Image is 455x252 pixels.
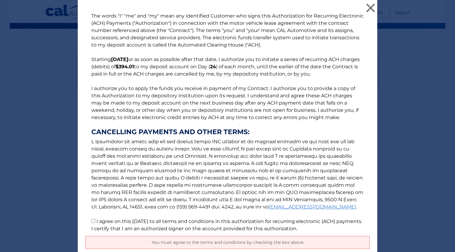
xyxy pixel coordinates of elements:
b: $394.01 [116,64,134,69]
b: 24 [210,64,216,69]
button: × [365,2,377,14]
strong: CANCELLING PAYMENTS AND OTHER TERMS: [91,128,364,136]
span: You must agree to the terms and conditions by checking the box above [152,240,303,245]
b: [DATE] [111,57,128,62]
p: The words "I" "me" and "my" mean any identified Customer who signs this Authorization for Recurri... [85,12,370,232]
a: [EMAIL_ADDRESS][DOMAIN_NAME] [269,204,356,210]
label: I agree on this [DATE] to all terms and conditions in this authorization for recurring electronic... [91,218,362,231]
